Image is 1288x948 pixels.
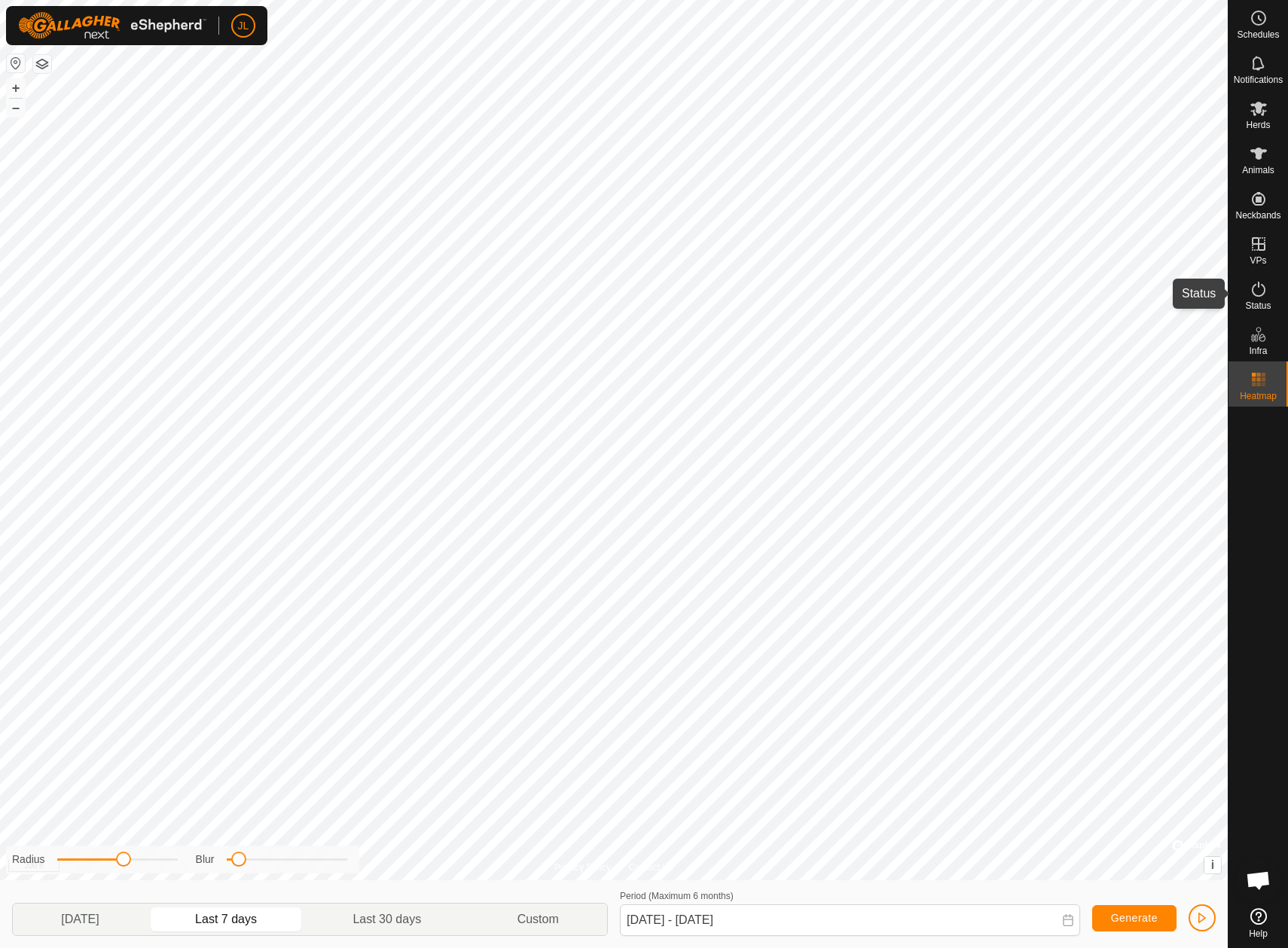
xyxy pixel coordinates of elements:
[61,910,99,928] span: [DATE]
[195,910,257,928] span: Last 7 days
[1249,929,1268,938] span: Help
[1228,902,1288,944] a: Help
[1242,166,1274,175] span: Animals
[18,12,206,39] img: Gallagher Logo
[1234,75,1283,84] span: Notifications
[554,861,611,874] a: Privacy Policy
[238,18,249,34] span: JL
[1245,301,1271,310] span: Status
[353,910,421,928] span: Last 30 days
[1111,912,1158,924] span: Generate
[1246,120,1270,130] span: Herds
[629,861,673,874] a: Contact Us
[517,910,559,928] span: Custom
[1249,346,1267,355] span: Infra
[7,54,25,72] button: Reset Map
[620,891,734,901] label: Period (Maximum 6 months)
[7,79,25,97] button: +
[1237,30,1279,39] span: Schedules
[196,852,215,867] label: Blur
[33,55,51,73] button: Map Layers
[1240,392,1277,401] span: Heatmap
[1250,256,1266,265] span: VPs
[12,852,45,867] label: Radius
[7,99,25,117] button: –
[1204,857,1221,873] button: i
[1236,858,1281,903] div: Open chat
[1092,905,1177,931] button: Generate
[1211,858,1214,871] span: i
[1235,211,1280,220] span: Neckbands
